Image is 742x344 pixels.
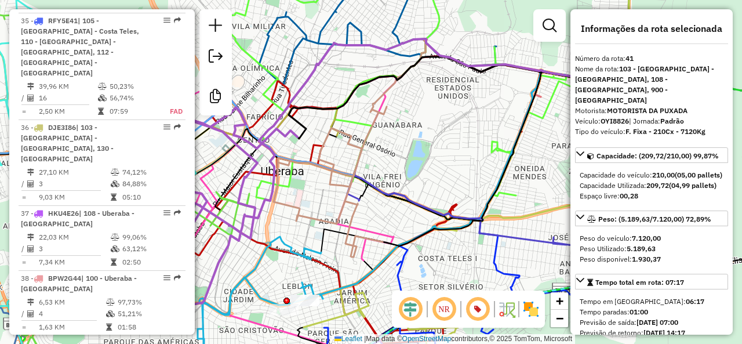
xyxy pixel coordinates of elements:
[575,165,728,206] div: Capacidade: (209,72/210,00) 99,87%
[27,310,34,317] i: Total de Atividades
[575,64,728,106] div: Nome da rota:
[402,335,452,343] a: OpenStreetMap
[627,244,656,253] strong: 5.189,63
[575,147,728,163] a: Capacidade: (209,72/210,00) 99,87%
[122,166,180,178] td: 74,12%
[332,334,575,344] div: Map data © contributors,© 2025 TomTom, Microsoft
[551,310,568,327] a: Zoom out
[580,307,723,317] div: Tempo paradas:
[522,300,540,318] img: Exibir/Ocultar setores
[21,191,27,203] td: =
[551,292,568,310] a: Zoom in
[625,54,634,63] strong: 41
[636,318,678,327] strong: [DATE] 07:00
[38,92,97,104] td: 16
[111,234,119,241] i: % de utilização do peso
[575,106,728,116] div: Motorista:
[660,117,684,125] strong: Padrão
[122,178,180,190] td: 84,88%
[580,244,723,254] div: Peso Utilizado:
[652,171,675,179] strong: 210,00
[204,14,227,40] a: Nova sessão e pesquisa
[596,151,719,160] span: Capacidade: (209,72/210,00) 99,87%
[98,83,107,90] i: % de utilização do peso
[48,123,76,132] span: DJE3I86
[122,256,180,268] td: 02:50
[48,209,79,218] span: HKU4E26
[38,321,106,333] td: 1,63 KM
[270,304,299,316] div: Atividade não roteirizada - EVAIR PEREIRA DA MAT
[580,254,723,265] div: Peso disponível:
[27,299,34,306] i: Distância Total
[538,14,561,37] a: Exibir filtros
[334,335,362,343] a: Leaflet
[669,181,716,190] strong: (04,99 pallets)
[580,296,723,307] div: Tempo em [GEOGRAPHIC_DATA]:
[575,53,728,64] div: Número da rota:
[111,180,119,187] i: % de utilização da cubagem
[21,209,134,228] span: | 108 - Uberaba - [GEOGRAPHIC_DATA]
[21,16,139,77] span: | 105 - [GEOGRAPHIC_DATA] - Costa Teles, 110 - [GEOGRAPHIC_DATA] - [GEOGRAPHIC_DATA], 112 - [GEOG...
[21,256,27,268] td: =
[364,335,366,343] span: |
[122,191,180,203] td: 05:10
[21,106,27,117] td: =
[686,297,704,306] strong: 06:17
[109,106,157,117] td: 07:59
[598,215,711,223] span: Peso: (5.189,63/7.120,00) 72,89%
[174,274,181,281] em: Rota exportada
[27,83,34,90] i: Distância Total
[38,243,110,255] td: 3
[163,124,170,131] em: Opções
[106,310,115,317] i: % de utilização da cubagem
[601,117,629,125] strong: OYI8826
[595,278,684,287] span: Tempo total em rota: 07:17
[111,259,117,266] i: Tempo total em rota
[48,274,81,283] span: BPW2G44
[38,308,106,320] td: 4
[625,127,705,136] strong: F. Fixa - 210Cx - 7120Kg
[497,300,516,318] img: Fluxo de ruas
[174,17,181,24] em: Rota exportada
[98,95,107,102] i: % de utilização da cubagem
[464,295,492,323] span: Exibir número da rota
[122,243,180,255] td: 63,12%
[630,307,648,316] strong: 01:00
[21,123,114,163] span: | 103 - [GEOGRAPHIC_DATA] - [GEOGRAPHIC_DATA], 130 - [GEOGRAPHIC_DATA]
[27,169,34,176] i: Distância Total
[556,311,563,325] span: −
[204,85,227,111] a: Criar modelo
[38,106,97,117] td: 2,50 KM
[111,245,119,252] i: % de utilização da cubagem
[632,234,661,242] strong: 7.120,00
[38,191,110,203] td: 9,03 KM
[27,180,34,187] i: Total de Atividades
[38,178,110,190] td: 3
[98,108,104,115] i: Tempo total em rota
[197,25,226,37] div: Atividade não roteirizada - SUPERMERCADO VIRGINIA LTDA
[580,317,723,328] div: Previsão de saída:
[430,295,458,323] span: Ocultar NR
[174,124,181,131] em: Rota exportada
[575,23,728,34] h4: Informações da rota selecionada
[629,117,684,125] span: | Jornada:
[163,17,170,24] em: Opções
[575,211,728,226] a: Peso: (5.189,63/7.120,00) 72,89%
[580,328,723,338] div: Previsão de retorno:
[117,296,180,308] td: 97,73%
[575,274,728,289] a: Tempo total em rota: 07:17
[21,308,27,320] td: /
[204,45,227,71] a: Exportar sessão
[620,191,638,200] strong: 00,28
[21,243,27,255] td: /
[27,234,34,241] i: Distância Total
[632,255,661,263] strong: 1.930,37
[580,191,723,201] div: Espaço livre:
[575,64,714,104] strong: 103 - [GEOGRAPHIC_DATA] - [GEOGRAPHIC_DATA], 108 - [GEOGRAPHIC_DATA], 900 - [GEOGRAPHIC_DATA]
[27,245,34,252] i: Total de Atividades
[21,92,27,104] td: /
[575,229,728,269] div: Peso: (5.189,63/7.120,00) 72,89%
[109,92,157,104] td: 56,74%
[21,178,27,190] td: /
[575,116,728,126] div: Veículo:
